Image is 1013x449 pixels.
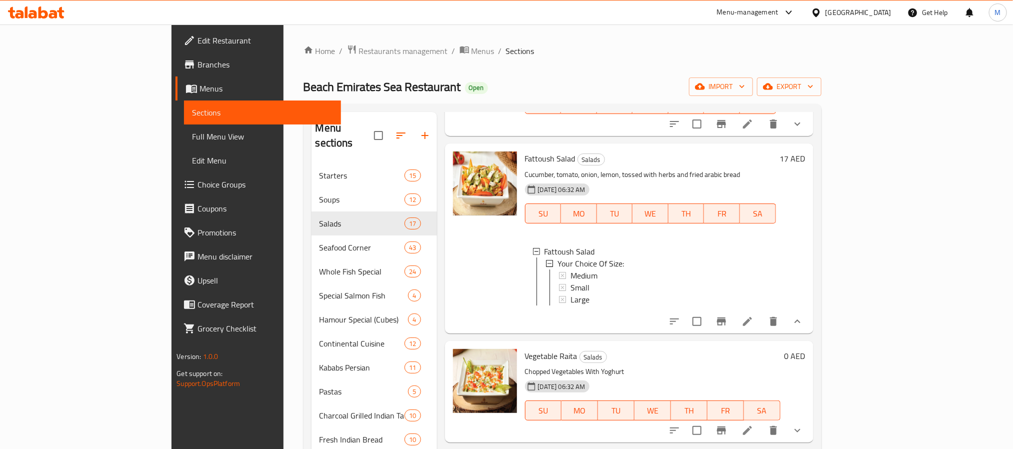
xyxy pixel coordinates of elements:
[405,411,420,420] span: 10
[697,80,745,93] span: import
[311,403,437,427] div: Charcoal Grilled Indian Tandoor10
[579,351,607,363] div: Salads
[315,120,374,150] h2: Menu sections
[319,217,405,229] span: Salads
[203,350,218,363] span: 1.0.0
[197,274,332,286] span: Upsell
[453,151,517,215] img: Fattoush Salad
[709,309,733,333] button: Branch-specific-item
[525,400,562,420] button: SU
[176,350,201,363] span: Version:
[544,245,595,257] span: Fattoush Salad
[175,292,340,316] a: Coverage Report
[175,52,340,76] a: Branches
[632,203,668,223] button: WE
[525,365,780,378] p: Chopped Vegetables With Yoghurt
[598,400,634,420] button: TU
[319,361,405,373] span: Kababs Persian
[744,206,772,221] span: SA
[408,313,420,325] div: items
[761,418,785,442] button: delete
[197,34,332,46] span: Edit Restaurant
[689,77,753,96] button: import
[561,400,598,420] button: MO
[601,206,629,221] span: TU
[525,168,776,181] p: Cucumber, tomato, onion, lemon, tossed with herbs and fried arabic bread
[825,7,891,18] div: [GEOGRAPHIC_DATA]
[668,203,704,223] button: TH
[389,123,413,147] span: Sort sections
[175,28,340,52] a: Edit Restaurant
[404,265,420,277] div: items
[708,206,736,221] span: FR
[405,363,420,372] span: 11
[192,130,332,142] span: Full Menu View
[303,75,461,98] span: Beach Emirates Sea Restaurant
[319,193,405,205] span: Soups
[529,206,557,221] span: SU
[761,309,785,333] button: delete
[404,169,420,181] div: items
[184,100,340,124] a: Sections
[175,76,340,100] a: Menus
[192,106,332,118] span: Sections
[405,171,420,180] span: 15
[319,289,408,301] span: Special Salmon Fish
[405,435,420,444] span: 10
[319,385,408,397] span: Pastas
[529,403,558,418] span: SU
[741,424,753,436] a: Edit menu item
[347,44,448,57] a: Restaurants management
[404,337,420,349] div: items
[311,187,437,211] div: Soups12
[506,45,534,57] span: Sections
[709,418,733,442] button: Branch-specific-item
[311,355,437,379] div: Kababs Persian11
[785,309,809,333] button: show more
[686,420,707,441] span: Select to update
[319,169,405,181] span: Starters
[525,151,575,166] span: Fattoush Salad
[175,172,340,196] a: Choice Groups
[534,185,589,194] span: [DATE] 06:32 AM
[741,315,753,327] a: Edit menu item
[405,339,420,348] span: 12
[311,379,437,403] div: Pastas5
[408,385,420,397] div: items
[570,293,589,305] span: Large
[319,337,405,349] span: Continental Cuisine
[175,316,340,340] a: Grocery Checklist
[319,409,405,421] span: Charcoal Grilled Indian Tandoor
[561,203,597,223] button: MO
[175,244,340,268] a: Menu disclaimer
[404,193,420,205] div: items
[709,112,733,136] button: Branch-specific-item
[672,206,700,221] span: TH
[465,83,488,92] span: Open
[740,203,776,223] button: SA
[404,409,420,421] div: items
[597,203,633,223] button: TU
[311,259,437,283] div: Whole Fish Special24
[686,113,707,134] span: Select to update
[791,424,803,436] svg: Show Choices
[634,400,671,420] button: WE
[405,243,420,252] span: 43
[465,82,488,94] div: Open
[704,203,740,223] button: FR
[197,322,332,334] span: Grocery Checklist
[580,351,606,363] span: Salads
[404,241,420,253] div: items
[311,331,437,355] div: Continental Cuisine12
[565,206,593,221] span: MO
[662,418,686,442] button: sort-choices
[413,123,437,147] button: Add section
[638,403,667,418] span: WE
[707,400,744,420] button: FR
[408,291,420,300] span: 4
[408,387,420,396] span: 5
[311,211,437,235] div: Salads17
[757,77,821,96] button: export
